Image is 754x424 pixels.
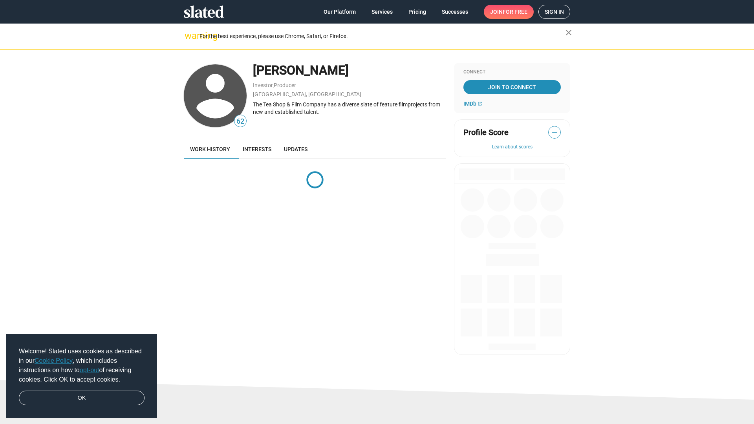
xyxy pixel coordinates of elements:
a: [GEOGRAPHIC_DATA], [GEOGRAPHIC_DATA] [253,91,361,97]
span: Services [372,5,393,19]
a: Interests [236,140,278,159]
div: cookieconsent [6,334,157,418]
span: Pricing [408,5,426,19]
a: Pricing [402,5,432,19]
span: for free [503,5,527,19]
span: Join [490,5,527,19]
span: 62 [234,116,246,127]
a: Work history [184,140,236,159]
a: dismiss cookie message [19,391,145,406]
span: Work history [190,146,230,152]
a: Joinfor free [484,5,534,19]
span: Our Platform [324,5,356,19]
a: Producer [274,82,296,88]
span: Interests [243,146,271,152]
a: Cookie Policy [35,357,73,364]
a: opt-out [80,367,99,373]
a: Successes [436,5,474,19]
span: Updates [284,146,307,152]
span: Sign in [545,5,564,18]
mat-icon: warning [185,31,194,40]
span: Successes [442,5,468,19]
mat-icon: open_in_new [478,101,482,106]
div: For the best experience, please use Chrome, Safari, or Firefox. [199,31,565,42]
a: Sign in [538,5,570,19]
a: Services [365,5,399,19]
a: Our Platform [317,5,362,19]
div: Connect [463,69,561,75]
span: Profile Score [463,127,509,138]
span: Join To Connect [465,80,559,94]
span: Welcome! Slated uses cookies as described in our , which includes instructions on how to of recei... [19,347,145,384]
div: [PERSON_NAME] [253,62,446,79]
a: Updates [278,140,314,159]
mat-icon: close [564,28,573,37]
a: IMDb [463,101,482,107]
span: , [273,84,274,88]
a: Investor [253,82,273,88]
a: Join To Connect [463,80,561,94]
span: IMDb [463,101,476,107]
div: The Tea Shop & Film Company has a diverse slate of feature filmprojects from new and established ... [253,101,446,115]
button: Learn about scores [463,144,561,150]
span: — [549,128,560,138]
